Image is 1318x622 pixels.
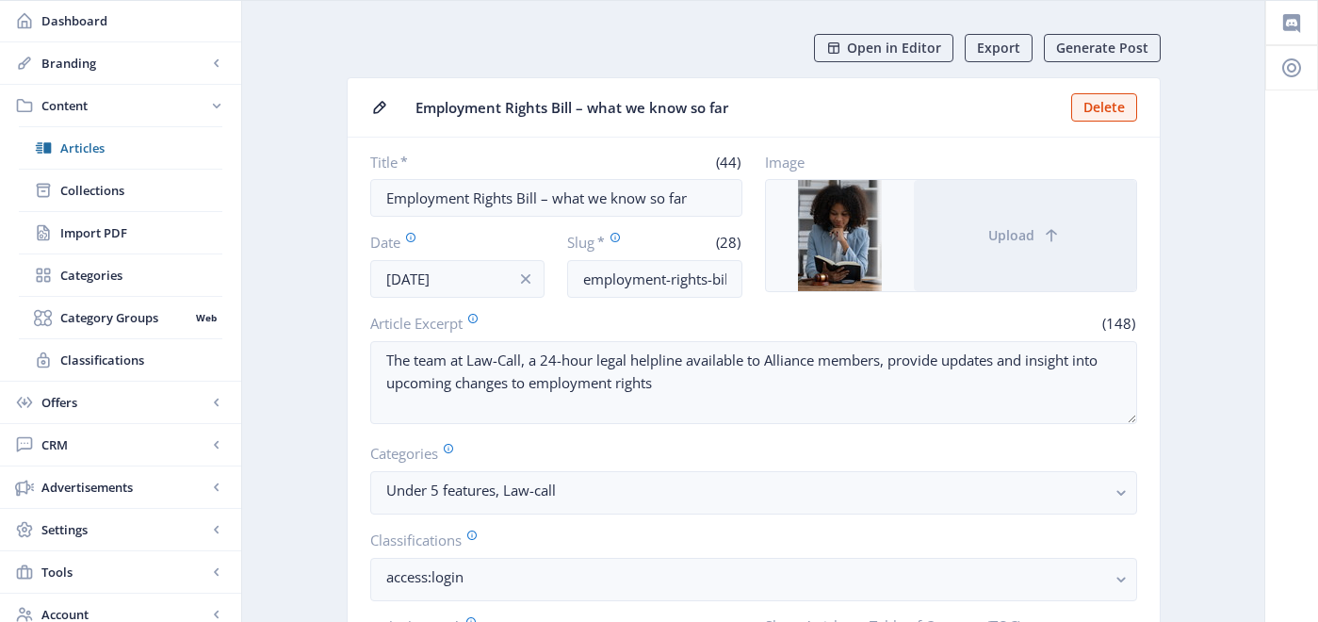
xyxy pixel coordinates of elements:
[847,41,941,56] span: Open in Editor
[914,180,1136,291] button: Upload
[1044,34,1161,62] button: Generate Post
[41,478,207,497] span: Advertisements
[60,351,222,369] span: Classifications
[516,270,535,288] nb-icon: info
[765,153,1122,172] label: Image
[1071,93,1137,122] button: Delete
[19,297,222,338] a: Category GroupsWeb
[370,260,545,298] input: Publishing Date
[60,266,222,285] span: Categories
[1099,314,1137,333] span: (148)
[507,260,545,298] button: info
[19,127,222,169] a: Articles
[965,34,1033,62] button: Export
[60,181,222,200] span: Collections
[814,34,953,62] button: Open in Editor
[19,212,222,254] a: Import PDF
[370,153,549,172] label: Title
[370,179,742,217] input: Type Article Title ...
[567,232,647,253] label: Slug
[41,96,207,115] span: Content
[713,233,742,252] span: (28)
[370,530,1122,550] label: Classifications
[19,254,222,296] a: Categories
[19,170,222,211] a: Collections
[386,479,1106,501] nb-select-label: Under 5 features, Law-call
[977,41,1020,56] span: Export
[41,435,207,454] span: CRM
[370,471,1137,515] button: Under 5 features, Law-call
[60,223,222,242] span: Import PDF
[41,520,207,539] span: Settings
[370,313,746,334] label: Article Excerpt
[988,228,1034,243] span: Upload
[19,339,222,381] a: Classifications
[370,443,1122,464] label: Categories
[370,558,1137,601] button: access:login
[1056,41,1148,56] span: Generate Post
[567,260,742,298] input: this-is-how-a-slug-looks-like
[370,232,530,253] label: Date
[41,393,207,412] span: Offers
[41,563,207,581] span: Tools
[189,308,222,327] nb-badge: Web
[41,54,207,73] span: Branding
[415,98,1060,118] span: Employment Rights Bill – what we know so far
[60,308,189,327] span: Category Groups
[41,11,226,30] span: Dashboard
[713,153,742,172] span: (44)
[60,139,222,157] span: Articles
